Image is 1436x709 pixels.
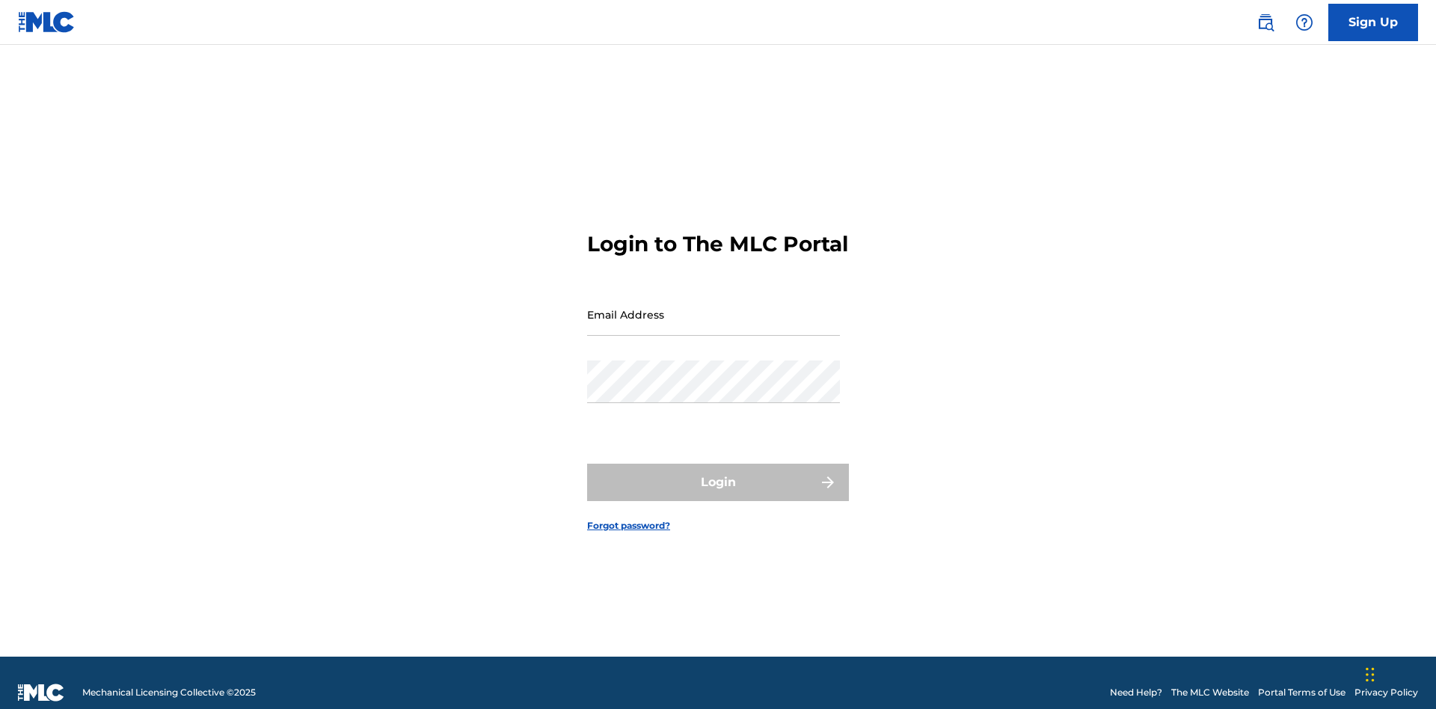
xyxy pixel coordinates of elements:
img: logo [18,684,64,702]
div: Drag [1366,652,1375,697]
a: Public Search [1251,7,1280,37]
img: search [1256,13,1274,31]
h3: Login to The MLC Portal [587,231,848,257]
a: The MLC Website [1171,686,1249,699]
div: Help [1289,7,1319,37]
a: Need Help? [1110,686,1162,699]
a: Portal Terms of Use [1258,686,1346,699]
span: Mechanical Licensing Collective © 2025 [82,686,256,699]
img: help [1295,13,1313,31]
img: MLC Logo [18,11,76,33]
a: Privacy Policy [1354,686,1418,699]
iframe: Chat Widget [1361,637,1436,709]
a: Sign Up [1328,4,1418,41]
a: Forgot password? [587,519,670,532]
